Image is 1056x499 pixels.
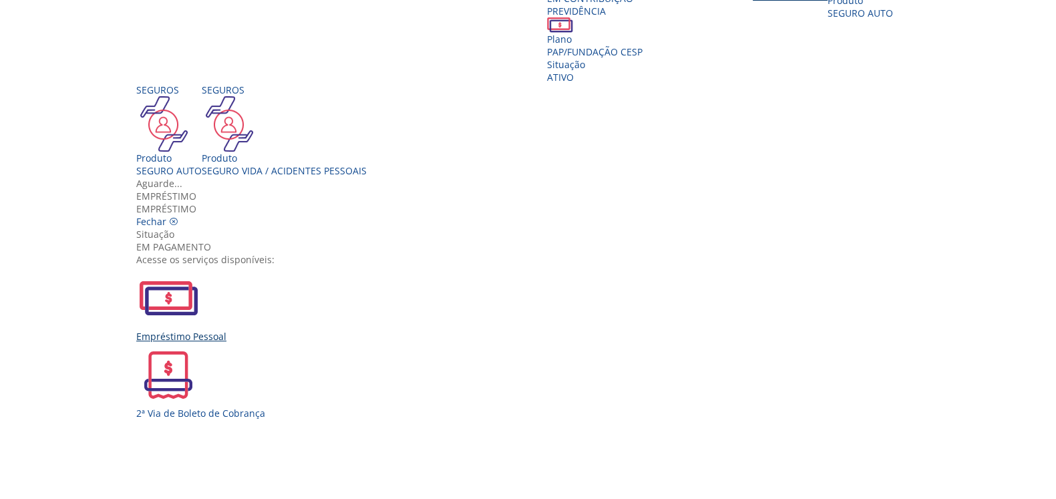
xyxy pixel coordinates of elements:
div: Seguros [136,84,202,96]
div: Plano [547,33,643,45]
div: Acesse os serviços disponíveis: [136,253,930,266]
span: EMPRÉSTIMO [136,202,196,215]
span: Ativo [547,71,574,84]
div: Empréstimo [136,190,930,202]
div: 2ª Via de Boleto de Cobrança [136,407,930,420]
div: Seguros [202,84,367,96]
div: SEGURO AUTO [136,164,202,177]
div: SEGURO AUTO [828,7,893,19]
img: 2ViaCobranca.svg [136,343,200,407]
img: ico_seguros.png [136,96,192,152]
a: Empréstimo Pessoal [136,266,930,343]
div: Seguro Vida / Acidentes Pessoais [202,164,367,177]
a: Seguros Produto SEGURO AUTO [136,84,202,177]
a: 2ª Via de Boleto de Cobrança [136,343,930,420]
img: EmprestimoPessoal.svg [136,266,200,330]
a: Fechar [136,215,178,228]
div: Produto [136,152,202,164]
img: ico_dinheiro.png [547,17,573,33]
div: Situação [547,58,643,71]
div: Situação [136,228,930,240]
div: EM PAGAMENTO [136,240,930,253]
div: Aguarde... [136,177,930,190]
a: Previdência PlanoPAP/FUNDAÇÃO CESP SituaçãoAtivo [547,5,643,84]
img: ico_seguros.png [202,96,257,152]
div: Empréstimo Pessoal [136,330,930,343]
div: Produto [202,152,367,164]
div: Previdência [547,5,643,17]
span: PAP/FUNDAÇÃO CESP [547,45,643,58]
span: Fechar [136,215,166,228]
a: Seguros Produto Seguro Vida / Acidentes Pessoais [202,84,367,177]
